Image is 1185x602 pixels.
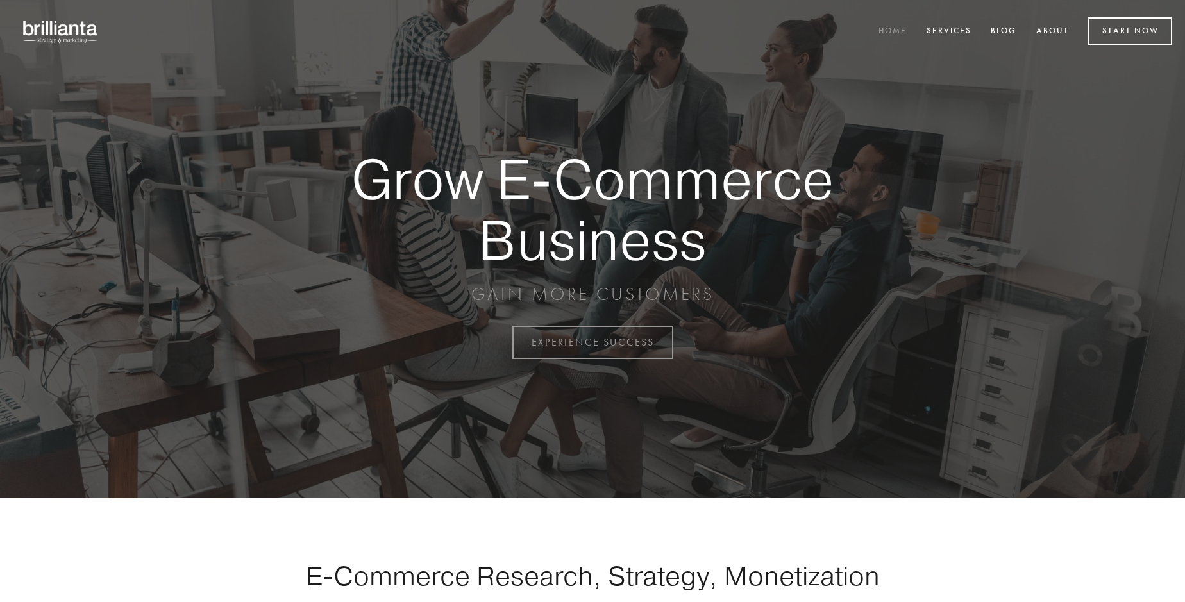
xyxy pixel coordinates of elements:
p: GAIN MORE CUSTOMERS [307,283,878,306]
a: Services [918,21,980,42]
strong: Grow E-Commerce Business [307,149,878,270]
a: About [1028,21,1077,42]
a: EXPERIENCE SUCCESS [512,326,673,359]
img: brillianta - research, strategy, marketing [13,13,109,50]
a: Start Now [1088,17,1172,45]
a: Blog [982,21,1025,42]
a: Home [870,21,915,42]
h1: E-Commerce Research, Strategy, Monetization [265,560,920,592]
